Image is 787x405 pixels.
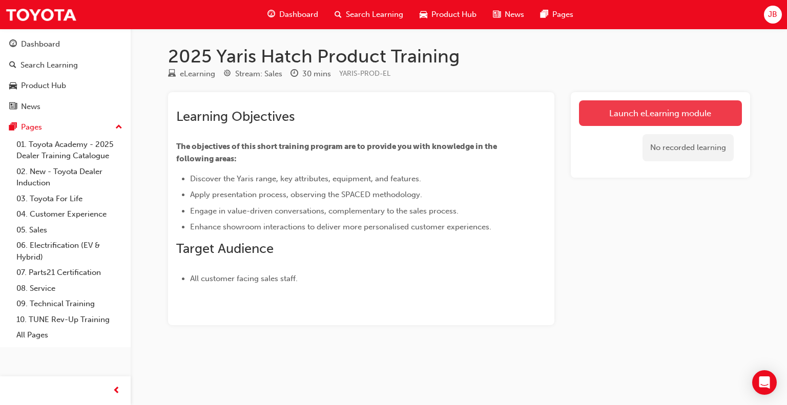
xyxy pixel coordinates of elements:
[335,8,342,21] span: search-icon
[9,40,17,49] span: guage-icon
[12,312,127,328] a: 10. TUNE Rev-Up Training
[420,8,427,21] span: car-icon
[291,68,331,80] div: Duration
[5,3,77,26] img: Trak
[21,101,40,113] div: News
[12,222,127,238] a: 05. Sales
[4,76,127,95] a: Product Hub
[12,296,127,312] a: 09. Technical Training
[291,70,298,79] span: clock-icon
[752,370,777,395] div: Open Intercom Messenger
[190,274,298,283] span: All customer facing sales staff.
[768,9,777,20] span: JB
[235,68,282,80] div: Stream: Sales
[9,61,16,70] span: search-icon
[4,35,127,54] a: Dashboard
[4,118,127,137] button: Pages
[505,9,524,20] span: News
[168,45,750,68] h1: 2025 Yaris Hatch Product Training
[176,109,295,124] span: Learning Objectives
[223,68,282,80] div: Stream
[12,265,127,281] a: 07. Parts21 Certification
[532,4,582,25] a: pages-iconPages
[4,33,127,118] button: DashboardSearch LearningProduct HubNews
[259,4,326,25] a: guage-iconDashboard
[9,81,17,91] span: car-icon
[223,70,231,79] span: target-icon
[12,206,127,222] a: 04. Customer Experience
[12,164,127,191] a: 02. New - Toyota Dealer Induction
[113,385,120,397] span: prev-icon
[12,191,127,207] a: 03. Toyota For Life
[168,70,176,79] span: learningResourceType_ELEARNING-icon
[21,38,60,50] div: Dashboard
[764,6,782,24] button: JB
[9,102,17,112] span: news-icon
[21,80,66,92] div: Product Hub
[12,281,127,296] a: 08. Service
[180,68,215,80] div: eLearning
[12,137,127,164] a: 01. Toyota Academy - 2025 Dealer Training Catalogue
[552,9,573,20] span: Pages
[643,134,734,161] div: No recorded learning
[302,68,331,80] div: 30 mins
[493,8,501,21] span: news-icon
[4,97,127,116] a: News
[12,327,127,343] a: All Pages
[190,222,491,231] span: Enhance showroom interactions to deliver more personalised customer experiences.
[12,238,127,265] a: 06. Electrification (EV & Hybrid)
[485,4,532,25] a: news-iconNews
[20,59,78,71] div: Search Learning
[21,121,42,133] div: Pages
[190,190,422,199] span: Apply presentation process, observing the SPACED methodology.
[168,68,215,80] div: Type
[176,142,499,163] span: The objectives of this short training program are to provide you with knowledge in the following ...
[115,121,122,134] span: up-icon
[326,4,411,25] a: search-iconSearch Learning
[9,123,17,132] span: pages-icon
[279,9,318,20] span: Dashboard
[431,9,477,20] span: Product Hub
[190,174,421,183] span: Discover the Yaris range, key attributes, equipment, and features.
[339,69,390,78] span: Learning resource code
[267,8,275,21] span: guage-icon
[579,100,742,126] a: Launch eLearning module
[541,8,548,21] span: pages-icon
[411,4,485,25] a: car-iconProduct Hub
[4,56,127,75] a: Search Learning
[176,241,274,257] span: Target Audience
[190,206,459,216] span: Engage in value-driven conversations, complementary to the sales process.
[346,9,403,20] span: Search Learning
